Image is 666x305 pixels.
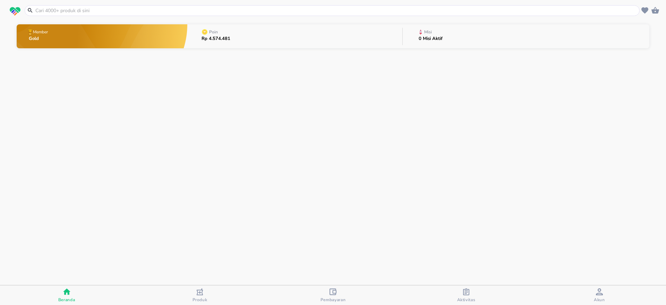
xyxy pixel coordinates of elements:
span: Produk [193,297,207,303]
button: Akun [533,286,666,305]
button: PoinRp 4.574.481 [187,23,402,50]
span: Akun [594,297,605,303]
p: 0 Misi Aktif [419,36,443,41]
button: MemberGold [17,23,187,50]
p: Misi [424,30,432,34]
span: Aktivitas [457,297,476,303]
button: Produk [133,286,266,305]
button: Pembayaran [266,286,400,305]
p: Member [33,30,48,34]
span: Pembayaran [321,297,346,303]
img: logo_swiperx_s.bd005f3b.svg [10,7,20,16]
button: Misi0 Misi Aktif [403,23,649,50]
p: Rp 4.574.481 [202,36,230,41]
input: Cari 4000+ produk di sini [35,7,638,14]
button: Aktivitas [400,286,533,305]
span: Beranda [58,297,75,303]
p: Gold [29,36,49,41]
p: Poin [209,30,218,34]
